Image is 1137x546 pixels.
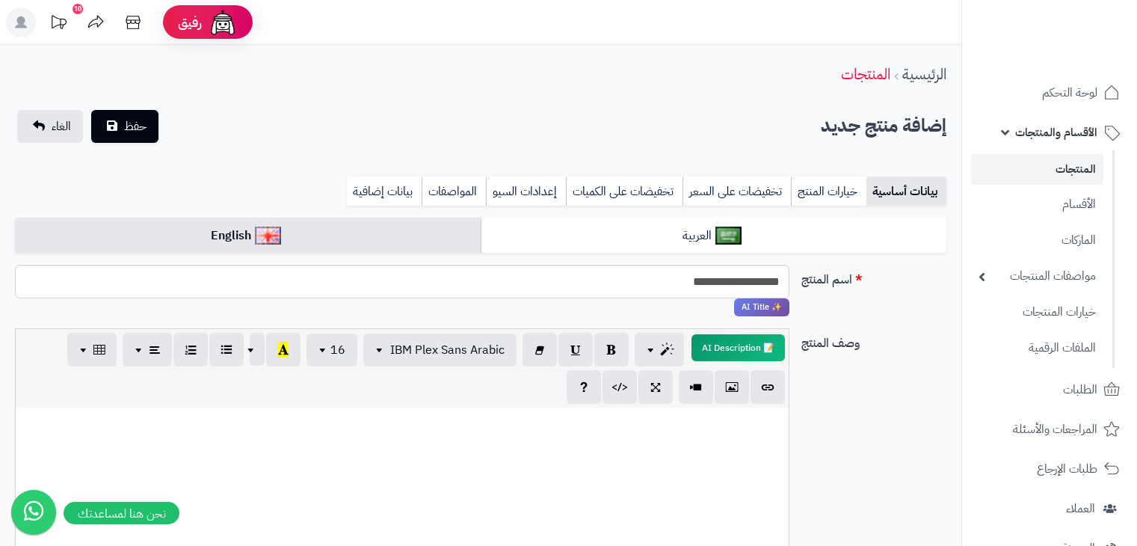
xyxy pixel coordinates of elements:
[1015,122,1097,143] span: الأقسام والمنتجات
[971,332,1103,364] a: الملفات الرقمية
[791,177,866,206] a: خيارات المنتج
[971,491,1128,527] a: العملاء
[73,4,83,14] div: 10
[17,110,83,143] a: الغاء
[330,341,345,359] span: 16
[486,177,566,206] a: إعدادات السيو
[691,334,785,361] button: 📝 AI Description
[1035,40,1123,71] img: logo-2.png
[91,110,158,143] button: حفظ
[715,227,742,245] img: العربية
[971,451,1128,487] a: طلبات الإرجاع
[841,63,890,85] a: المنتجات
[15,218,481,254] a: English
[971,372,1128,408] a: الطلبات
[971,260,1103,292] a: مواصفات المنتجات
[422,177,486,206] a: المواصفات
[971,296,1103,328] a: خيارات المنتجات
[795,328,952,352] label: وصف المنتج
[208,7,238,37] img: ai-face.png
[40,7,77,41] a: تحديثات المنصة
[971,75,1128,111] a: لوحة التحكم
[971,411,1128,447] a: المراجعات والأسئلة
[363,334,517,366] button: IBM Plex Sans Arabic
[255,227,281,245] img: English
[795,265,952,289] label: اسم المنتج
[1042,82,1097,103] span: لوحة التحكم
[481,218,946,254] a: العربية
[734,298,789,316] span: انقر لاستخدام رفيقك الذكي
[821,111,946,141] h2: إضافة منتج جديد
[1037,458,1097,479] span: طلبات الإرجاع
[682,177,791,206] a: تخفيضات على السعر
[971,154,1103,185] a: المنتجات
[971,188,1103,221] a: الأقسام
[1066,498,1095,519] span: العملاء
[866,177,946,206] a: بيانات أساسية
[1013,419,1097,440] span: المراجعات والأسئلة
[902,63,946,85] a: الرئيسية
[347,177,422,206] a: بيانات إضافية
[566,177,682,206] a: تخفيضات على الكميات
[1063,379,1097,400] span: الطلبات
[124,117,147,135] span: حفظ
[52,117,71,135] span: الغاء
[971,224,1103,257] a: الماركات
[306,334,357,366] button: 16
[178,13,202,31] span: رفيق
[390,341,505,359] span: IBM Plex Sans Arabic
